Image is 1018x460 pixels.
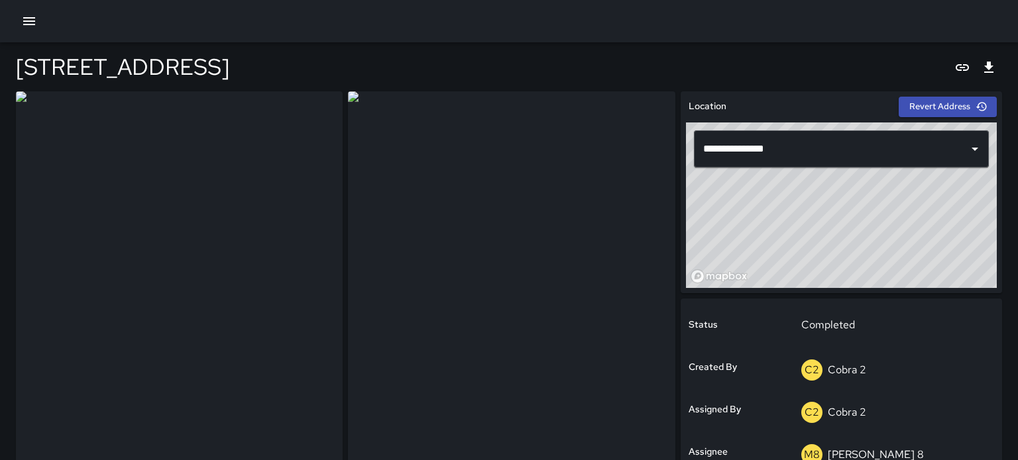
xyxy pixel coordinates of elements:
[689,445,728,459] h6: Assignee
[689,99,726,114] h6: Location
[16,53,229,81] h4: [STREET_ADDRESS]
[949,54,976,81] button: Copy link
[966,140,984,158] button: Open
[689,318,718,332] h6: Status
[976,54,1002,81] button: Export
[689,402,741,417] h6: Assigned By
[828,405,866,419] p: Cobra 2
[689,360,737,375] h6: Created By
[805,404,819,420] p: C2
[801,317,985,333] p: Completed
[899,97,997,117] button: Revert Address
[828,363,866,377] p: Cobra 2
[805,362,819,378] p: C2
